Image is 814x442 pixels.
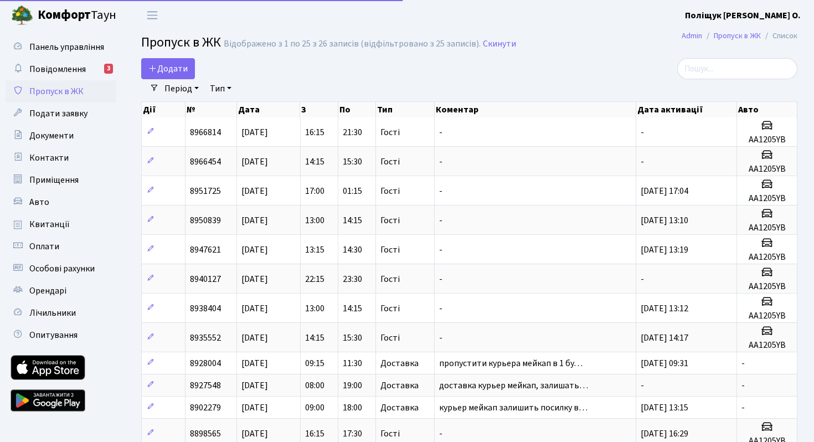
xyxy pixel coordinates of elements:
[641,126,644,138] span: -
[305,156,324,168] span: 14:15
[29,85,84,97] span: Пропуск в ЖК
[439,185,442,197] span: -
[29,130,74,142] span: Документи
[29,285,66,297] span: Орендарі
[190,402,221,414] span: 8902279
[641,156,644,168] span: -
[380,128,400,137] span: Гості
[190,126,221,138] span: 8966814
[380,275,400,284] span: Гості
[741,135,792,145] h5: AA1205YB
[343,428,362,440] span: 17:30
[305,402,324,414] span: 09:00
[380,304,400,313] span: Гості
[305,357,324,369] span: 09:15
[190,428,221,440] span: 8898565
[142,102,186,117] th: Дії
[439,379,588,392] span: доставка курьер мейкап, залишать…
[6,324,116,346] a: Опитування
[741,223,792,233] h5: АА1205YB
[190,156,221,168] span: 8966454
[677,58,797,79] input: Пошук...
[241,428,268,440] span: [DATE]
[641,402,688,414] span: [DATE] 13:15
[741,281,792,292] h5: AA1205YB
[190,357,221,369] span: 8928004
[741,357,745,369] span: -
[376,102,435,117] th: Тип
[435,102,636,117] th: Коментар
[6,36,116,58] a: Панель управління
[439,302,442,315] span: -
[241,126,268,138] span: [DATE]
[6,213,116,235] a: Квитанції
[104,64,113,74] div: 3
[439,428,442,440] span: -
[380,187,400,196] span: Гості
[741,402,745,414] span: -
[241,379,268,392] span: [DATE]
[29,63,86,75] span: Повідомлення
[224,39,481,49] div: Відображено з 1 по 25 з 26 записів (відфільтровано з 25 записів).
[29,329,78,341] span: Опитування
[305,185,324,197] span: 17:00
[761,30,797,42] li: Список
[343,185,362,197] span: 01:15
[6,58,116,80] a: Повідомлення3
[343,214,362,227] span: 14:15
[305,273,324,285] span: 22:15
[439,214,442,227] span: -
[439,332,442,344] span: -
[714,30,761,42] a: Пропуск в ЖК
[641,379,644,392] span: -
[682,30,702,42] a: Admin
[6,302,116,324] a: Лічильники
[6,280,116,302] a: Орендарі
[380,429,400,438] span: Гості
[305,214,324,227] span: 13:00
[343,379,362,392] span: 19:00
[6,258,116,280] a: Особові рахунки
[741,379,745,392] span: -
[685,9,801,22] b: Поліщук [PERSON_NAME] О.
[11,4,33,27] img: logo.png
[641,185,688,197] span: [DATE] 17:04
[29,174,79,186] span: Приміщення
[439,273,442,285] span: -
[29,263,95,275] span: Особові рахунки
[241,244,268,256] span: [DATE]
[439,402,588,414] span: курьер мейкап залишить посилку в…
[6,147,116,169] a: Контакти
[190,332,221,344] span: 8935552
[148,63,188,75] span: Додати
[439,357,583,369] span: пропустити курьера мейкап в 1 бу…
[205,79,236,98] a: Тип
[343,156,362,168] span: 15:30
[380,403,419,412] span: Доставка
[380,245,400,254] span: Гості
[29,307,76,319] span: Лічильники
[343,273,362,285] span: 23:30
[343,244,362,256] span: 14:30
[380,359,419,368] span: Доставка
[29,240,59,253] span: Оплати
[665,24,814,48] nav: breadcrumb
[190,302,221,315] span: 8938404
[6,125,116,147] a: Документи
[641,244,688,256] span: [DATE] 13:19
[241,332,268,344] span: [DATE]
[186,102,238,117] th: №
[6,102,116,125] a: Подати заявку
[160,79,203,98] a: Період
[641,214,688,227] span: [DATE] 13:10
[305,332,324,344] span: 14:15
[343,302,362,315] span: 14:15
[439,156,442,168] span: -
[439,126,442,138] span: -
[741,340,792,351] h5: AA1205YB
[741,193,792,204] h5: AA1205YB
[190,214,221,227] span: 8950839
[241,302,268,315] span: [DATE]
[343,332,362,344] span: 15:30
[338,102,376,117] th: По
